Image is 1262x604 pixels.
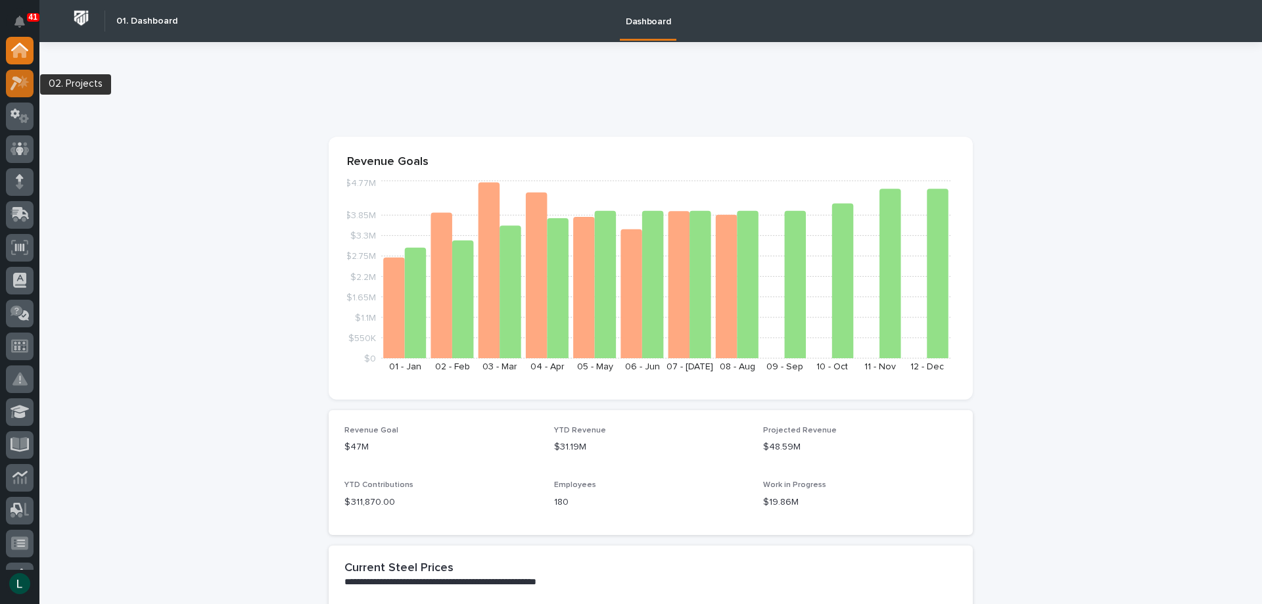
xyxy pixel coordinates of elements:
[763,481,826,489] span: Work in Progress
[344,561,454,576] h2: Current Steel Prices
[389,362,421,371] text: 01 - Jan
[344,440,538,454] p: $47M
[116,16,177,27] h2: 01. Dashboard
[69,6,93,30] img: Workspace Logo
[554,496,748,509] p: 180
[482,362,517,371] text: 03 - Mar
[554,440,748,454] p: $31.19M
[350,231,376,241] tspan: $3.3M
[6,570,34,597] button: users-avatar
[763,440,957,454] p: $48.59M
[766,362,803,371] text: 09 - Sep
[345,211,376,220] tspan: $3.85M
[346,252,376,261] tspan: $2.75M
[346,292,376,302] tspan: $1.65M
[910,362,944,371] text: 12 - Dec
[625,362,660,371] text: 06 - Jun
[577,362,613,371] text: 05 - May
[435,362,470,371] text: 02 - Feb
[816,362,848,371] text: 10 - Oct
[364,354,376,363] tspan: $0
[763,427,837,434] span: Projected Revenue
[530,362,565,371] text: 04 - Apr
[344,427,398,434] span: Revenue Goal
[355,313,376,322] tspan: $1.1M
[720,362,755,371] text: 08 - Aug
[345,179,376,188] tspan: $4.77M
[344,481,413,489] span: YTD Contributions
[554,427,606,434] span: YTD Revenue
[554,481,596,489] span: Employees
[666,362,713,371] text: 07 - [DATE]
[347,155,954,170] p: Revenue Goals
[344,496,538,509] p: $ 311,870.00
[6,8,34,35] button: Notifications
[350,272,376,281] tspan: $2.2M
[348,333,376,342] tspan: $550K
[16,16,34,37] div: Notifications41
[29,12,37,22] p: 41
[763,496,957,509] p: $19.86M
[864,362,896,371] text: 11 - Nov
